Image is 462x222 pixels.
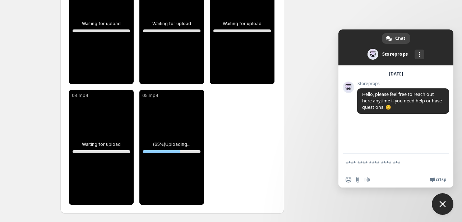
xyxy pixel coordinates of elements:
[382,33,410,44] a: Chat
[395,33,405,44] span: Chat
[346,154,432,172] textarea: Compose your message...
[432,193,453,215] a: Close chat
[389,72,403,76] div: [DATE]
[357,81,449,86] span: Storeprops
[72,93,131,98] p: 04.mp4
[362,91,442,110] span: Hello, please feel free to reach out here anytime if you need help or have questions. 😊
[355,177,361,182] span: Send a file
[436,177,446,182] span: Crisp
[364,177,370,182] span: Audio message
[430,177,446,182] a: Crisp
[142,93,201,98] p: 05.mp4
[346,177,351,182] span: Insert an emoji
